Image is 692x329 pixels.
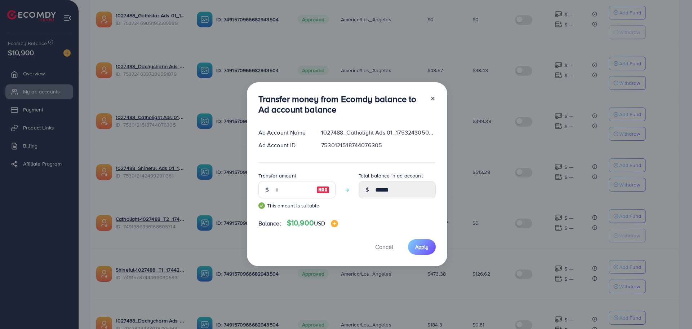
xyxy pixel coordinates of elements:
div: 7530121518744076305 [315,141,441,149]
button: Cancel [366,239,402,255]
img: image [316,185,329,194]
label: Transfer amount [258,172,296,179]
span: USD [314,219,325,227]
small: This amount is suitable [258,202,336,209]
div: 1027488_Catholight Ads 01_1753243050823 [315,128,441,137]
span: Cancel [375,243,393,251]
h4: $10,900 [287,219,338,228]
img: guide [258,202,265,209]
label: Total balance in ad account [359,172,423,179]
span: Balance: [258,219,281,228]
iframe: Chat [661,297,687,324]
div: Ad Account Name [253,128,316,137]
h3: Transfer money from Ecomdy balance to Ad account balance [258,94,424,115]
div: Ad Account ID [253,141,316,149]
span: Apply [415,243,429,250]
button: Apply [408,239,436,255]
img: image [331,220,338,227]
